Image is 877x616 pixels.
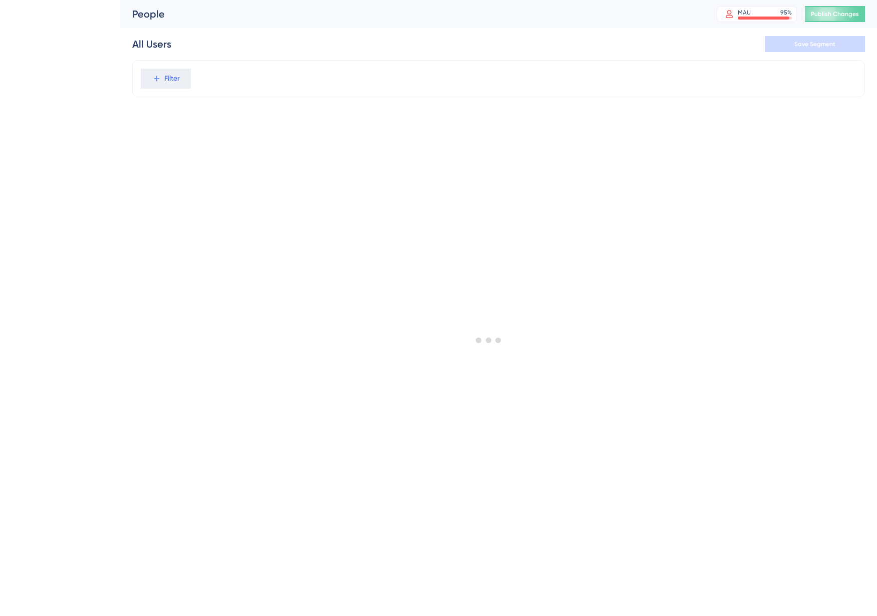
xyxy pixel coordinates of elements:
div: 95 % [780,9,792,17]
span: Publish Changes [811,10,859,18]
div: All Users [132,37,171,51]
button: Publish Changes [805,6,865,22]
span: Save Segment [794,40,835,48]
div: MAU [738,9,751,17]
button: Save Segment [765,36,865,52]
div: People [132,7,692,21]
